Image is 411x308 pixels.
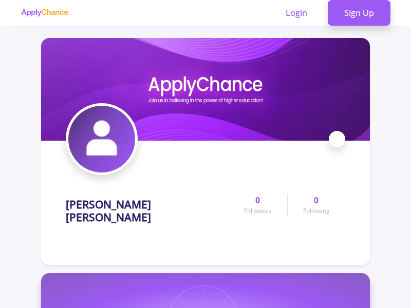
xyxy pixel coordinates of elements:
[244,206,271,216] span: Followers
[255,194,260,206] span: 0
[314,194,319,206] span: 0
[303,206,330,216] span: Following
[21,9,68,17] img: applychance logo text only
[229,194,287,216] a: 0Followers
[41,38,370,141] img: Mohammad Farshad Baheej Nooricover image
[287,194,345,216] a: 0Following
[68,106,135,172] img: Mohammad Farshad Baheej Nooriavatar
[66,198,229,224] h1: [PERSON_NAME] [PERSON_NAME]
